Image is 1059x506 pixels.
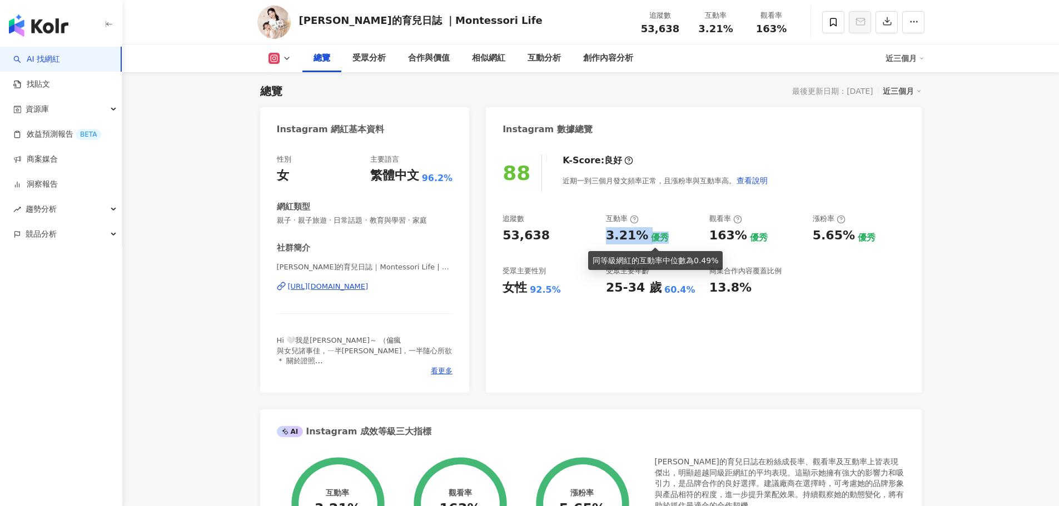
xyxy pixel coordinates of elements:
[698,23,733,34] span: 3.21%
[695,10,737,21] div: 互動率
[26,197,57,222] span: 趨勢分析
[641,23,679,34] span: 53,638
[563,169,768,192] div: 近期一到三個月發文頻率正常，且漲粉率與互動率高。
[326,488,349,497] div: 互動率
[528,52,561,65] div: 互動分析
[503,266,546,276] div: 受眾主要性別
[756,23,787,34] span: 163%
[13,179,58,190] a: 洞察報告
[886,49,924,67] div: 近三個月
[26,97,49,122] span: 資源庫
[277,201,310,213] div: 網紅類型
[277,426,304,437] div: AI
[370,154,399,164] div: 主要語言
[606,214,639,224] div: 互動率
[472,52,505,65] div: 相似網紅
[277,123,385,136] div: Instagram 網紅基本資料
[606,266,649,276] div: 受眾主要年齡
[709,266,782,276] div: 商業合作內容覆蓋比例
[883,84,922,98] div: 近三個月
[277,425,431,438] div: Instagram 成效等級三大指標
[813,227,855,244] div: 5.65%
[736,169,768,192] button: 查看說明
[709,279,752,297] div: 13.8%
[750,232,768,244] div: 優秀
[503,123,593,136] div: Instagram 數據總覽
[277,154,291,164] div: 性別
[9,14,68,37] img: logo
[503,279,527,297] div: 女性
[651,232,669,244] div: 優秀
[503,162,530,184] div: 88
[606,279,662,297] div: 25-34 歲
[639,10,682,21] div: 追蹤數
[858,232,876,244] div: 優秀
[277,282,453,292] a: [URL][DOMAIN_NAME]
[277,216,453,226] span: 親子 · 親子旅遊 · 日常話題 · 教育與學習 · 家庭
[503,214,524,224] div: 追蹤數
[530,284,561,296] div: 92.5%
[260,83,282,99] div: 總覽
[583,52,633,65] div: 創作內容分析
[570,488,594,497] div: 漲粉率
[503,227,550,244] div: 53,638
[593,254,718,267] div: 同等級網紅的互動率中位數為
[422,172,453,184] span: 96.2%
[664,284,695,296] div: 60.4%
[709,227,747,244] div: 163%
[431,366,453,376] span: 看更多
[26,222,57,247] span: 競品分析
[792,87,873,96] div: 最後更新日期：[DATE]
[299,13,543,27] div: [PERSON_NAME]的育兒日誌 ｜Montessori Life
[750,10,793,21] div: 觀看率
[277,242,310,254] div: 社群簡介
[737,176,768,185] span: 查看說明
[604,154,622,167] div: 良好
[314,52,330,65] div: 總覽
[13,129,101,140] a: 效益預測報告BETA
[370,167,419,184] div: 繁體中文
[563,154,633,167] div: K-Score :
[13,206,21,213] span: rise
[694,256,718,265] span: 0.49%
[449,488,472,497] div: 觀看率
[408,52,450,65] div: 合作與價值
[352,52,386,65] div: 受眾分析
[709,214,742,224] div: 觀看率
[288,282,369,292] div: [URL][DOMAIN_NAME]
[813,214,846,224] div: 漲粉率
[13,79,50,90] a: 找貼文
[13,154,58,165] a: 商案媒合
[257,6,291,39] img: KOL Avatar
[277,167,289,184] div: 女
[277,262,453,272] span: [PERSON_NAME]的育兒日誌｜Montessori Life | montessorilifeda
[277,336,453,395] span: Hi 🤍我是[PERSON_NAME]～ （偏瘋 與女兒諸事佳，ㄧ半[PERSON_NAME]，一半隨心所欲 ＊ 關於證照 國際AMI 0-3主教、AMI3-6主教 國內[PERSON_NAME...
[13,54,60,65] a: searchAI 找網紅
[606,227,648,244] div: 3.21%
